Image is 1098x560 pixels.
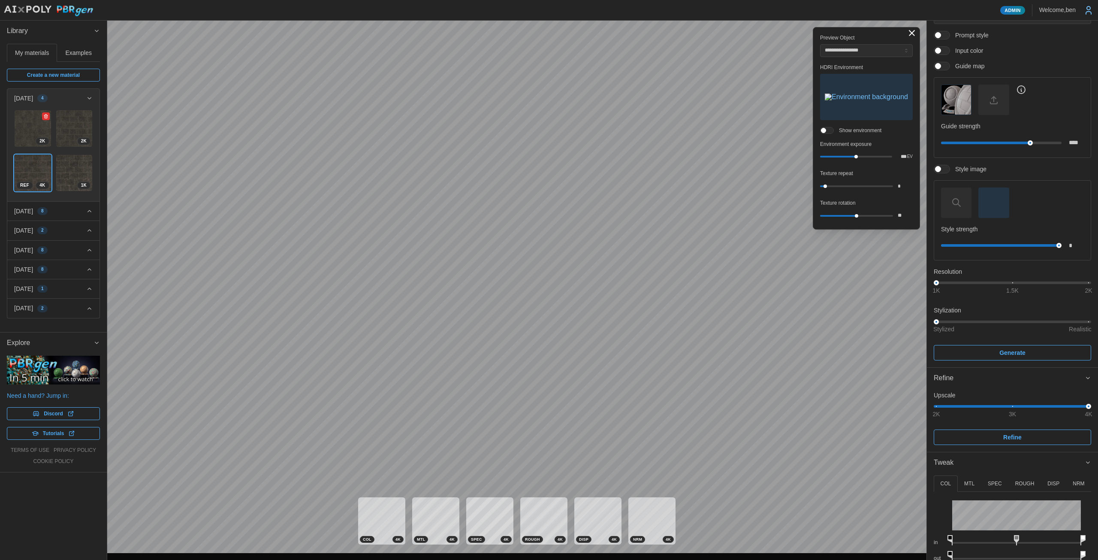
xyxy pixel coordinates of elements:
p: NRM [1073,480,1084,487]
p: DISP [1047,480,1059,487]
img: jHZdmXlPAHwsCCD2JyiP [56,155,93,191]
span: 4 K [558,536,563,542]
a: cookie policy [33,458,73,465]
span: Generate [999,345,1026,360]
span: REF [20,182,29,189]
p: Upscale [934,391,1091,400]
span: ROUGH [525,536,540,542]
span: Examples [66,50,92,56]
span: 2 [41,305,44,312]
span: 4 K [666,536,671,542]
a: Tutorials [7,427,100,440]
div: [DATE]4 [7,108,100,201]
p: Texture rotation [820,200,913,207]
p: Style strength [941,225,1084,233]
span: Refine [1003,430,1022,445]
button: Generate [934,345,1091,360]
span: 2 K [39,138,45,145]
span: 8 [41,266,44,273]
span: 4 [41,95,44,102]
span: NRM [633,536,642,542]
p: [DATE] [14,226,33,235]
span: Guide map [950,62,984,70]
span: Style image [950,165,986,173]
span: Prompt style [950,31,989,39]
a: terms of use [11,447,49,454]
p: COL [940,480,951,487]
p: Environment exposure [820,141,913,148]
span: 1 K [81,182,87,189]
p: Resolution [934,267,1091,276]
span: Create a new material [27,69,80,81]
p: HDRI Environment [820,64,913,71]
span: 4 K [612,536,617,542]
button: [DATE]4 [7,89,100,108]
span: 1 [41,285,44,292]
span: MTL [417,536,425,542]
img: 54V7xbOM3K2WAgPmR0M2 [15,110,51,147]
img: AIxPoly PBRgen [3,5,94,17]
span: Tutorials [43,427,64,439]
p: Welcome, ben [1039,6,1076,14]
button: Guide map [941,85,971,115]
p: [DATE] [14,265,33,274]
img: PBRgen explained in 5 minutes [7,356,100,385]
button: [DATE]8 [7,260,100,279]
span: DISP [579,536,588,542]
button: Refine [934,430,1091,445]
span: 2 K [81,138,87,145]
img: Style image [993,203,994,203]
p: [DATE] [14,246,33,254]
a: Create a new material [7,69,100,82]
span: Tweak [934,452,1085,473]
p: [DATE] [14,94,33,103]
span: 8 [41,208,44,215]
button: [DATE]8 [7,241,100,260]
p: [DATE] [14,304,33,312]
button: Refine [927,368,1098,389]
a: Discord [7,407,100,420]
p: Guide strength [941,122,1084,130]
p: [DATE] [14,207,33,215]
div: Refine [934,373,1085,384]
span: Explore [7,333,94,354]
button: Tweak [927,452,1098,473]
span: 4 K [449,536,455,542]
a: jHZdmXlPAHwsCCD2JyiP1K [56,154,93,192]
p: Texture repeat [820,170,913,177]
a: 54V7xbOM3K2WAgPmR0M22K [14,110,51,147]
button: [DATE]2 [7,221,100,240]
span: 2 [41,227,44,234]
span: Input color [950,46,983,55]
button: [DATE]2 [7,299,100,318]
p: [DATE] [14,285,33,293]
p: MTL [964,480,974,487]
p: Need a hand? Jump in: [7,391,100,400]
span: 4 K [39,182,45,189]
button: Environment background [820,74,913,120]
button: Style image [978,188,1009,218]
span: Admin [1004,6,1020,14]
span: 8 [41,247,44,254]
p: EV [907,154,913,159]
p: in [934,539,945,546]
a: privacy policy [54,447,96,454]
button: Toggle viewport controls [906,27,918,39]
p: Stylization [934,306,1091,315]
span: Show environment [834,127,881,134]
a: 4ZDhGcskBZ2hr1ja5esm2K [56,110,93,147]
span: Library [7,21,94,42]
span: 4 K [504,536,509,542]
button: [DATE]8 [7,202,100,221]
img: CxI08aPyMociJIGJ7QUE [15,155,51,191]
p: Preview Object [820,34,913,42]
p: ROUGH [1015,480,1035,487]
img: Guide map [941,85,971,115]
img: Environment background [825,94,908,100]
img: 4ZDhGcskBZ2hr1ja5esm [56,110,93,147]
p: SPEC [988,480,1002,487]
span: SPEC [471,536,482,542]
span: 4 K [395,536,401,542]
p: My materials [15,48,49,57]
button: [DATE]1 [7,279,100,298]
